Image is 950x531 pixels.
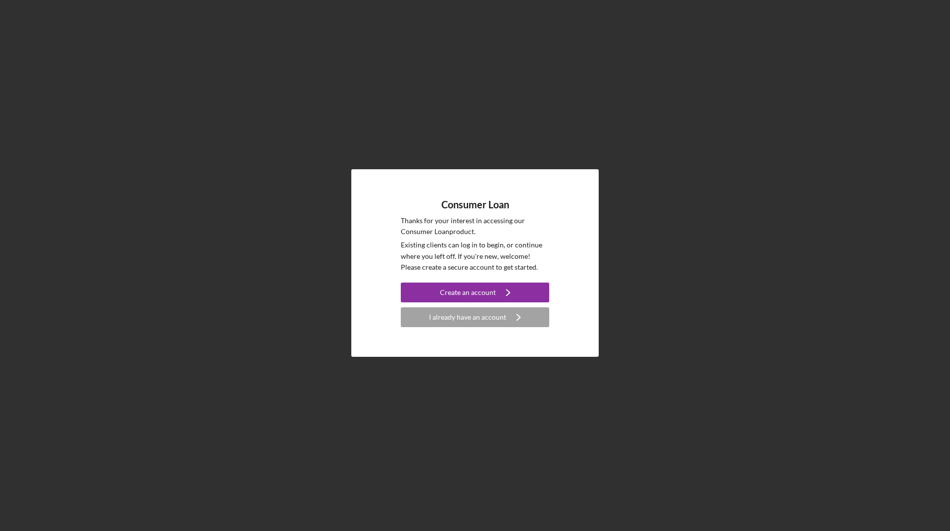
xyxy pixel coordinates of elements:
[401,283,549,305] a: Create an account
[429,307,506,327] div: I already have an account
[441,199,509,210] h4: Consumer Loan
[401,240,549,273] p: Existing clients can log in to begin, or continue where you left off. If you're new, welcome! Ple...
[401,283,549,302] button: Create an account
[401,307,549,327] button: I already have an account
[440,283,496,302] div: Create an account
[401,215,549,238] p: Thanks for your interest in accessing our Consumer Loan product.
